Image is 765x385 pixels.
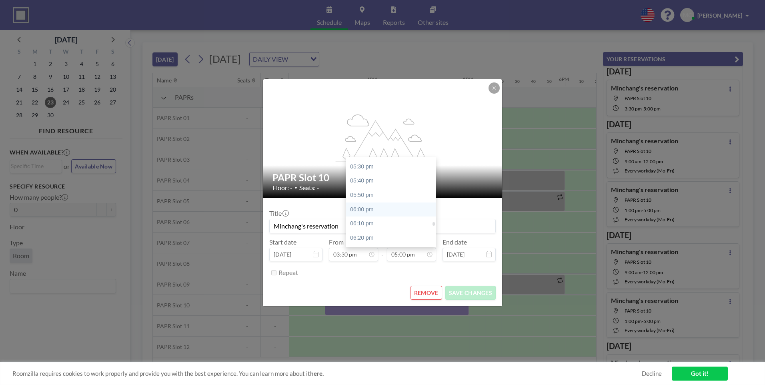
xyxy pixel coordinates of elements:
button: REMOVE [411,286,442,300]
span: Seats: - [299,184,319,192]
span: Floor: - [272,184,292,192]
div: 05:40 pm [346,174,440,188]
div: 06:30 pm [346,245,440,259]
div: 05:30 pm [346,160,440,174]
div: 06:20 pm [346,231,440,245]
span: - [381,241,384,259]
input: (No title) [270,219,495,233]
label: Start date [269,238,296,246]
label: End date [443,238,467,246]
a: Got it! [672,367,728,381]
a: Decline [642,370,662,377]
h2: PAPR Slot 10 [272,172,493,184]
div: 05:50 pm [346,188,440,203]
label: Repeat [278,269,298,277]
button: SAVE CHANGES [445,286,496,300]
div: 06:00 pm [346,203,440,217]
span: • [294,184,297,190]
label: Title [269,209,288,217]
span: Roomzilla requires cookies to work properly and provide you with the best experience. You can lea... [12,370,642,377]
div: 06:10 pm [346,217,440,231]
label: From [329,238,344,246]
a: here. [310,370,324,377]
